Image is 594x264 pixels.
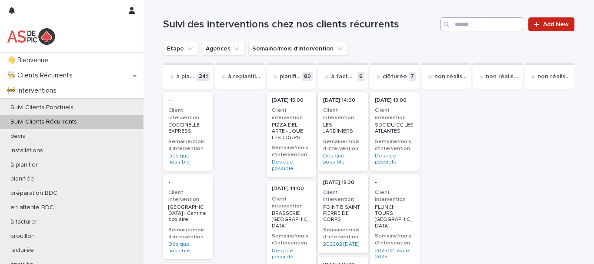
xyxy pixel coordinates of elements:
[323,189,363,203] h3: Client intervention
[537,73,571,80] p: non réalisée travaux
[323,97,363,104] p: [DATE] 14:00
[323,107,363,121] h3: Client intervention
[323,227,363,241] h3: Semaine/mois d'intervention
[3,204,61,211] p: en attente BDC
[375,204,414,230] p: FLUNCH TOURS [GEOGRAPHIC_DATA]
[3,71,80,80] p: 👨‍🍳 Clients Récurrents
[163,92,213,171] a: -Client interventionCOCCINELLE EXPRESSSemaine/mois d'interventionDès que possible
[357,72,364,81] p: 6
[272,122,311,141] p: PIZZA DEL ARTE - JOUE LES TOURS
[375,180,414,186] p: -
[272,248,311,261] a: Dès que possible
[375,189,414,203] h3: Client intervention
[168,189,208,203] h3: Client intervention
[440,17,523,31] input: Search
[3,247,41,254] p: facturée
[168,227,208,241] h3: Semaine/mois d'intervention
[375,138,414,152] h3: Semaine/mois d'intervention
[163,174,213,259] a: -Client intervention[GEOGRAPHIC_DATA] - Cantine scolaireSemaine/mois d'interventionDès que possible
[272,107,311,121] h3: Client intervention
[248,42,348,56] button: Semaine/mois d'intervention
[3,104,80,111] p: Suivi Clients Ponctuels
[3,133,32,140] p: devis
[3,87,63,95] p: 🚧 Interventions
[3,56,55,64] p: 👋 Bienvenue
[323,138,363,152] h3: Semaine/mois d'intervention
[168,107,208,121] h3: Client intervention
[375,153,414,166] a: Dès que possible
[302,72,313,81] p: 80
[323,122,363,135] p: LES JARDINIERS
[375,97,414,104] p: [DATE] 13:00
[228,73,261,80] p: à replanifier
[543,21,569,27] span: Add New
[168,204,208,223] p: [GEOGRAPHIC_DATA] - Cantine scolaire
[7,28,55,45] img: yKcqic14S0S6KrLdrqO6
[318,174,368,253] a: [DATE] 15:30Client interventionPOINT B SAINT PIERRE DE CORPSSemaine/mois d'intervention202202.[DATE]
[163,18,437,31] h1: Suivi des interventions chez nos clients récurrents
[370,92,420,171] a: [DATE] 13:00Client interventionSDC DU CC LES ATLANTESSemaine/mois d'interventionDès que possible
[528,17,574,31] a: Add New
[272,233,311,247] h3: Semaine/mois d'intervention
[168,138,208,152] h3: Semaine/mois d'intervention
[272,97,311,104] p: [DATE] 15:00
[486,73,519,80] p: non réalisée refus d'intervention
[375,107,414,121] h3: Client intervention
[375,122,414,135] p: SDC DU CC LES ATLANTES
[202,42,245,56] button: Agences
[383,73,407,80] p: clôturée
[272,196,311,210] h3: Client intervention
[176,73,195,80] p: à planifier
[168,97,208,104] p: -
[168,180,208,186] p: -
[3,147,50,154] p: installations
[375,248,414,261] a: 202502.février 2025
[197,72,210,81] p: 241
[272,186,311,192] p: [DATE] 14:00
[375,233,414,247] h3: Semaine/mois d'intervention
[331,73,356,80] p: à facturer
[272,144,311,158] h3: Semaine/mois d'intervention
[3,233,42,240] p: brouillon
[3,161,45,169] p: à planifier
[272,211,311,229] p: BRASSERIE [GEOGRAPHIC_DATA]
[272,159,311,172] a: Dès que possible
[323,204,363,223] p: POINT B SAINT PIERRE DE CORPS
[323,180,363,186] p: [DATE] 15:30
[168,241,208,254] a: Dès que possible
[3,175,41,183] p: planifiée
[163,42,198,56] button: Etape
[267,92,317,177] a: [DATE] 15:00Client interventionPIZZA DEL ARTE - JOUE LES TOURSSemaine/mois d'interventionDès que ...
[280,73,301,80] p: planifiée
[323,153,363,166] a: Dès que possible
[168,122,208,135] p: COCCINELLE EXPRESS
[434,73,468,80] p: non réalisée fermé sans prévenir
[3,118,84,126] p: Suivi Clients Récurrents
[318,92,368,171] a: [DATE] 14:00Client interventionLES JARDINIERSSemaine/mois d'interventionDès que possible
[168,153,208,166] a: Dès que possible
[3,190,64,197] p: préparation BDC
[409,72,416,81] p: 7
[323,241,359,247] a: 202202.[DATE]
[3,218,44,226] p: à facturer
